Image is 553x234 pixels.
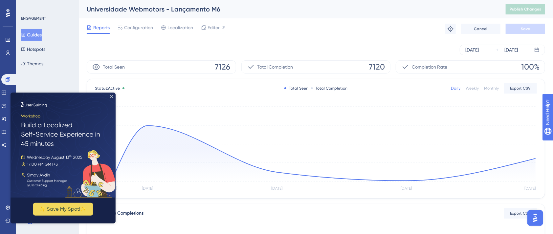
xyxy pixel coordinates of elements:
[93,24,110,32] span: Reports
[23,110,82,123] button: ✨ Save My Spot!✨
[311,86,347,91] div: Total Completion
[484,86,499,91] div: Monthly
[466,86,479,91] div: Weekly
[103,63,125,71] span: Total Seen
[95,86,120,91] span: Status:
[124,24,153,32] span: Configuration
[461,24,500,34] button: Cancel
[451,86,460,91] div: Daily
[369,62,385,72] span: 7120
[167,24,193,32] span: Localization
[257,63,293,71] span: Total Completion
[142,186,153,191] tspan: [DATE]
[284,86,308,91] div: Total Seen
[524,186,536,191] tspan: [DATE]
[510,86,531,91] span: Export CSV
[521,26,530,32] span: Save
[401,186,412,191] tspan: [DATE]
[15,2,41,10] span: Need Help?
[108,86,120,91] span: Active
[412,63,447,71] span: Completion Rate
[208,24,220,32] span: Editor
[21,29,42,41] button: Guides
[510,211,531,216] span: Export CSV
[504,83,537,94] button: Export CSV
[87,5,489,14] div: Universidade Webmotors - Lançamento M6
[95,209,144,217] div: Total Step Completions
[506,24,545,34] button: Save
[215,62,231,72] span: 7126
[474,26,488,32] span: Cancel
[271,186,282,191] tspan: [DATE]
[21,58,43,70] button: Themes
[504,208,537,219] button: Export CSV
[100,3,102,5] div: Close Preview
[504,46,518,54] div: [DATE]
[521,62,540,72] span: 100%
[21,16,46,21] div: ENGAGEMENT
[525,208,545,228] iframe: UserGuiding AI Assistant Launcher
[21,43,45,55] button: Hotspots
[465,46,479,54] div: [DATE]
[510,7,541,12] span: Publish Changes
[506,4,545,14] button: Publish Changes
